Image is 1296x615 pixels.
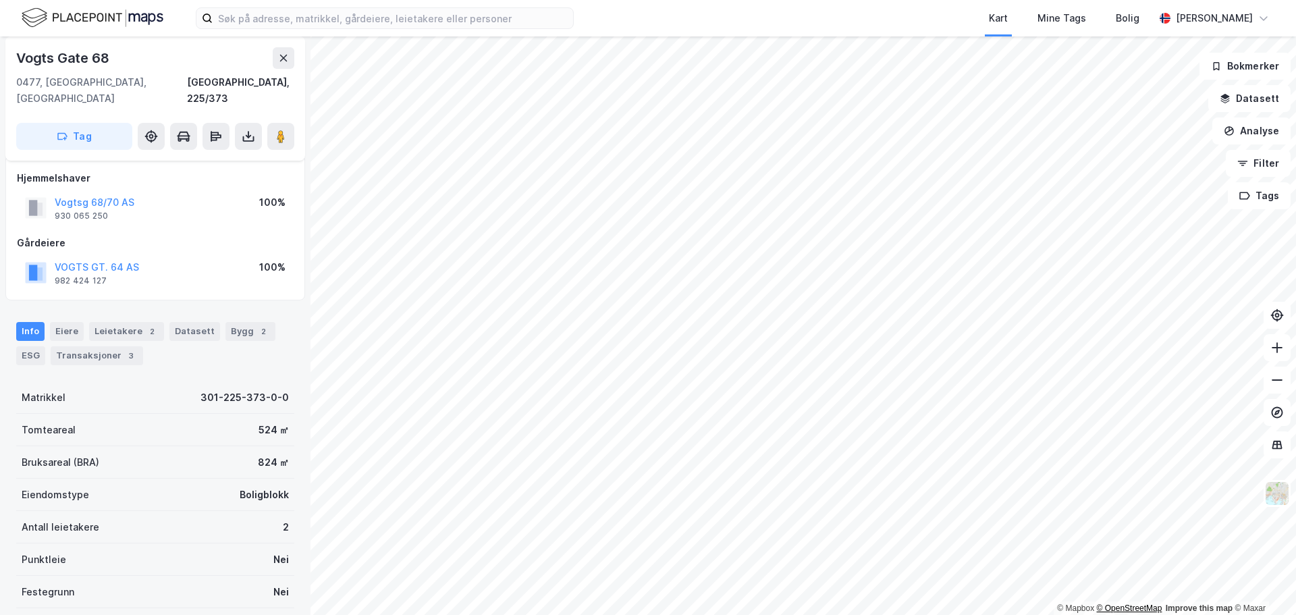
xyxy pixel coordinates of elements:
div: Kart [989,10,1008,26]
div: Bolig [1116,10,1139,26]
div: 2 [145,325,159,338]
div: Vogts Gate 68 [16,47,111,69]
button: Filter [1226,150,1291,177]
button: Tags [1228,182,1291,209]
div: Antall leietakere [22,519,99,535]
div: 2 [283,519,289,535]
input: Søk på adresse, matrikkel, gårdeiere, leietakere eller personer [213,8,573,28]
img: logo.f888ab2527a4732fd821a326f86c7f29.svg [22,6,163,30]
div: Kontrollprogram for chat [1228,550,1296,615]
div: Mine Tags [1037,10,1086,26]
div: Punktleie [22,552,66,568]
div: Leietakere [89,322,164,341]
div: Eiendomstype [22,487,89,503]
button: Bokmerker [1199,53,1291,80]
div: Bruksareal (BRA) [22,454,99,471]
div: 930 065 250 [55,211,108,221]
div: Bygg [225,322,275,341]
div: Festegrunn [22,584,74,600]
div: 824 ㎡ [258,454,289,471]
div: Transaksjoner [51,346,143,365]
div: 2 [256,325,270,338]
div: [PERSON_NAME] [1176,10,1253,26]
button: Analyse [1212,117,1291,144]
div: Nei [273,584,289,600]
div: Tomteareal [22,422,76,438]
div: 3 [124,349,138,363]
div: 301-225-373-0-0 [200,390,289,406]
div: 524 ㎡ [259,422,289,438]
div: Matrikkel [22,390,65,406]
a: OpenStreetMap [1097,604,1162,613]
div: [GEOGRAPHIC_DATA], 225/373 [187,74,294,107]
div: 100% [259,259,286,275]
div: Hjemmelshaver [17,170,294,186]
button: Datasett [1208,85,1291,112]
div: Nei [273,552,289,568]
div: Info [16,322,45,341]
button: Tag [16,123,132,150]
div: Datasett [169,322,220,341]
div: Boligblokk [240,487,289,503]
a: Mapbox [1057,604,1094,613]
div: 982 424 127 [55,275,107,286]
iframe: Chat Widget [1228,550,1296,615]
div: 100% [259,194,286,211]
div: Gårdeiere [17,235,294,251]
a: Improve this map [1166,604,1233,613]
div: 0477, [GEOGRAPHIC_DATA], [GEOGRAPHIC_DATA] [16,74,187,107]
div: Eiere [50,322,84,341]
div: ESG [16,346,45,365]
img: Z [1264,481,1290,506]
